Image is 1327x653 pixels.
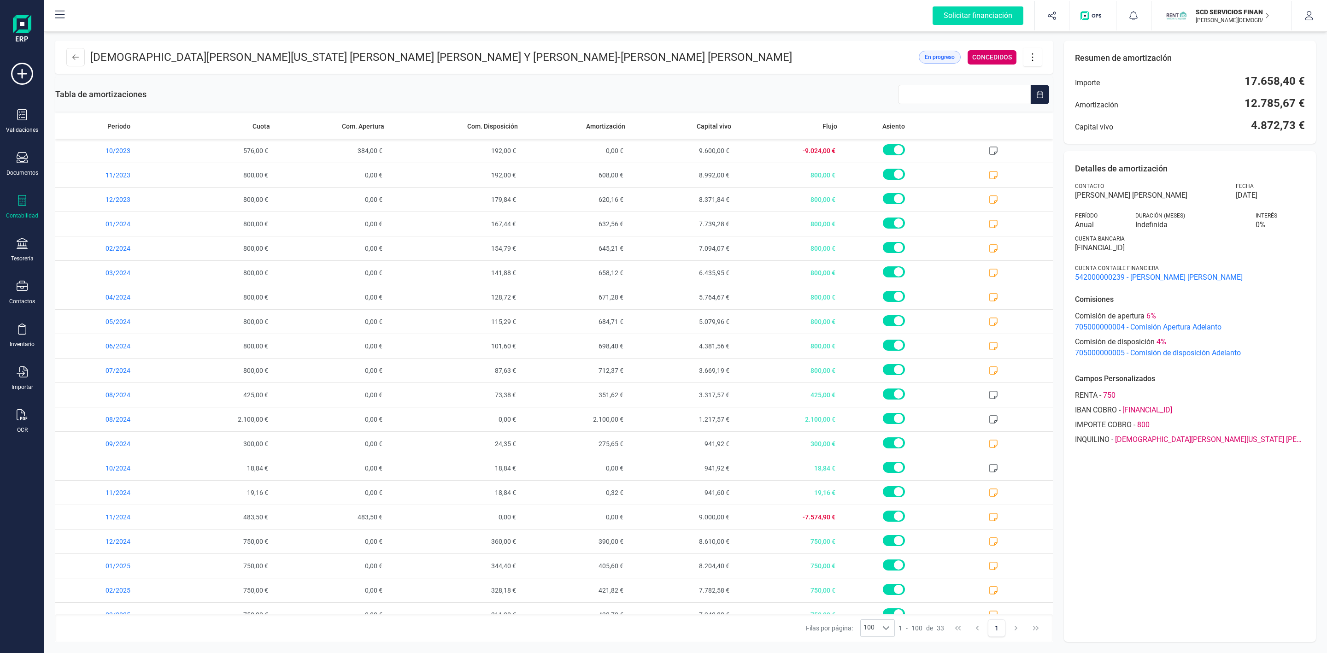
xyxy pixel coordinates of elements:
span: 18,84 € [168,456,274,480]
span: [PERSON_NAME] [PERSON_NAME] [621,51,792,64]
span: 705000000004 - Comisión Apertura Adelanto [1075,322,1305,333]
span: Comisión de apertura [1075,311,1145,322]
span: -7.574,90 € [735,505,841,529]
span: 800,00 € [735,261,841,285]
span: 800,00 € [168,261,274,285]
span: 800,00 € [168,163,274,187]
span: Cuenta bancaria [1075,235,1125,242]
button: Last Page [1027,619,1045,637]
span: En progreso [925,53,955,61]
div: CONCEDIDOS [968,50,1016,65]
span: 483,50 € [168,505,274,529]
span: 800,00 € [735,334,841,358]
span: IMPORTE COBRO [1075,419,1132,430]
p: Campos Personalizados [1075,373,1305,384]
span: 712,37 € [522,359,628,382]
span: 03/2024 [55,261,168,285]
span: 800,00 € [168,212,274,236]
span: Cuenta contable financiera [1075,265,1159,272]
span: 7.343,88 € [629,603,735,627]
span: 18,84 € [735,456,841,480]
button: First Page [949,619,967,637]
span: 128,72 € [388,285,522,309]
img: Logo Finanedi [13,15,31,44]
span: 192,00 € [388,163,522,187]
span: 9.600,00 € [629,139,735,163]
span: 01/2025 [55,554,168,578]
span: 3.317,57 € [629,383,735,407]
div: Tesorería [11,255,34,262]
span: 19,16 € [168,481,274,505]
span: 405,60 € [522,554,628,578]
span: 33 [937,624,944,633]
div: OCR [17,426,28,434]
span: [DEMOGRAPHIC_DATA][PERSON_NAME][US_STATE] [PERSON_NAME] [PERSON_NAME] Y [PERSON_NAME] [1115,434,1305,445]
span: RENTA [1075,390,1098,401]
span: 671,28 € [522,285,628,309]
span: 750,00 € [735,578,841,602]
span: 02/2024 [55,236,168,260]
span: Comisión de disposición [1075,336,1155,347]
span: 390,00 € [522,529,628,553]
span: 17.658,40 € [1245,74,1305,88]
button: Page 1 [988,619,1005,637]
div: - [1075,419,1305,430]
p: Detalles de amortización [1075,162,1305,175]
span: 0,00 € [274,481,388,505]
span: 0,00 € [274,407,388,431]
span: 8.992,00 € [629,163,735,187]
span: 5.079,96 € [629,310,735,334]
span: 2.100,00 € [522,407,628,431]
span: 0,00 € [274,236,388,260]
div: Solicitar financiación [933,6,1023,25]
span: 6 % [1146,311,1156,322]
span: 0,00 € [274,334,388,358]
span: Tabla de amortizaciones [55,88,147,101]
span: INQUILINO [1075,434,1110,445]
span: 01/2024 [55,212,168,236]
span: 698,40 € [522,334,628,358]
div: - [1075,434,1305,445]
span: Asiento [882,122,905,131]
span: 1.217,57 € [629,407,735,431]
span: 0,00 € [274,261,388,285]
span: 0,00 € [274,285,388,309]
span: [FINANCIAL_ID] [1075,242,1305,253]
button: Choose Date [1031,85,1049,104]
span: 800,00 € [735,359,841,382]
span: 08/2024 [55,407,168,431]
span: Cuota [252,122,270,131]
span: 0,00 € [274,578,388,602]
span: Com. Apertura [342,122,384,131]
span: 09/2024 [55,432,168,456]
div: Inventario [10,341,35,348]
span: 941,92 € [629,456,735,480]
p: SCD SERVICIOS FINANCIEROS SL [1196,7,1269,17]
span: 0,00 € [274,212,388,236]
span: 10/2024 [55,456,168,480]
span: 750,00 € [168,603,274,627]
span: Com. Disposición [467,122,518,131]
span: 18,84 € [388,481,522,505]
span: 800 [1137,419,1150,430]
span: 0,00 € [274,163,388,187]
span: 300,00 € [168,432,274,456]
span: 750,00 € [168,529,274,553]
span: Amortización [586,122,625,131]
span: 192,00 € [388,139,522,163]
span: IBAN COBRO [1075,405,1117,416]
span: 620,16 € [522,188,628,212]
span: 100 [911,624,922,633]
span: 0,00 € [274,359,388,382]
span: 800,00 € [168,310,274,334]
span: 800,00 € [735,188,841,212]
span: 425,00 € [168,383,274,407]
span: Importe [1075,77,1100,88]
span: 04/2024 [55,285,168,309]
span: 0,00 € [274,432,388,456]
span: 06/2024 [55,334,168,358]
span: 4.381,56 € [629,334,735,358]
span: 800,00 € [168,236,274,260]
span: 11/2023 [55,163,168,187]
span: 750,00 € [735,529,841,553]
